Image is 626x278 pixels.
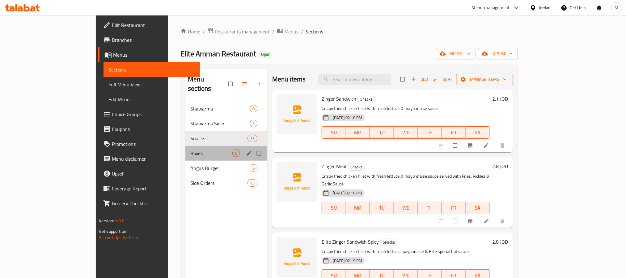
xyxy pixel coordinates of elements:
span: 3 [250,121,257,127]
span: Restaurants management [215,28,270,35]
div: Shawarma Sider3 [185,116,267,131]
span: Coverage Report [112,185,195,192]
span: FR [444,128,463,137]
a: Edit Menu [104,92,200,107]
li: / [203,28,205,35]
span: Snacks [380,239,397,246]
span: Coupons [112,125,195,133]
h2: Menu sections [188,75,228,93]
span: Zinger Sandwich [322,94,356,103]
a: Edit menu item [483,218,491,224]
span: MO [349,203,368,212]
button: Manage items [456,74,513,85]
div: Jordan [539,4,551,11]
span: Side Orders [190,179,247,187]
div: Boxes [190,150,232,157]
span: Elite Amman Restaurant [180,47,256,61]
button: TH [418,202,442,214]
li: / [272,28,274,35]
button: Branch-specific-item [463,139,478,152]
span: Get support on: [99,227,127,235]
span: [DATE] 02:18 PM [330,190,365,196]
a: Edit menu item [483,142,491,149]
span: TU [372,203,391,212]
button: TU [370,126,394,139]
a: Branches [98,33,200,47]
span: Select to update [449,140,462,151]
div: Boxes5edit [185,146,267,161]
span: Snacks [358,96,375,103]
button: Add section [252,77,267,91]
span: TH [420,203,439,212]
a: Coupons [98,122,200,137]
img: Elite Zinger Sandwich Spicy [277,237,317,277]
a: Support.OpsPlatform [99,233,138,241]
span: 8 [250,106,257,112]
span: SA [468,203,487,212]
span: Manage items [461,76,508,83]
div: Shawarma [190,105,250,112]
div: Shawarma8 [185,101,267,116]
div: Snacks13 [185,131,267,146]
button: Branch-specific-item [463,214,478,228]
span: Choice Groups [112,111,195,118]
span: WE [396,203,416,212]
button: Add [410,75,429,84]
span: Menu disclaimer [112,155,195,163]
div: Open [259,51,273,58]
button: WE [394,126,418,139]
div: items [250,164,257,172]
span: Select to update [449,215,462,227]
button: TU [370,202,394,214]
img: Zinger Meal [277,162,317,202]
span: Upsell [112,170,195,177]
span: Elite Zinger Sandwich Spicy [322,237,379,246]
div: Snacks [380,239,398,246]
span: 6 [250,165,257,171]
button: WE [394,202,418,214]
span: Edit Restaurant [112,21,195,29]
span: M [615,4,619,11]
span: Edit Menu [108,96,195,103]
button: MO [346,202,370,214]
nav: Menu sections [185,99,267,193]
span: TH [420,128,439,137]
img: Zinger Sandwich [277,94,317,134]
button: SU [322,202,346,214]
span: Shawarma Sider [190,120,250,127]
span: SA [468,128,487,137]
a: Coverage Report [98,181,200,196]
a: Menus [277,28,298,36]
span: SU [324,203,343,212]
span: Angus Burger [190,164,250,172]
a: Menu disclaimer [98,151,200,166]
span: 1.0.0 [115,217,125,225]
span: 5 [233,150,240,156]
span: 13 [248,180,257,186]
span: Snacks [348,163,365,171]
div: Side Orders13 [185,176,267,190]
a: Full Menu View [104,77,200,92]
h2: Menu items [272,75,306,84]
span: Promotions [112,140,195,148]
span: Sections [108,66,195,73]
p: Crispy fried chicken fillet with fresh lettuce & mayonnaise sauce [322,105,490,112]
span: Select section [397,73,410,85]
button: export [478,48,518,59]
a: Upsell [98,166,200,181]
span: Sort items [429,75,456,84]
span: Full Menu View [108,81,195,88]
span: Version: [99,217,114,225]
h6: 2.8 JOD [492,237,508,246]
span: MO [349,128,368,137]
span: Select all sections [225,78,238,90]
span: Snacks [190,135,247,142]
input: search [318,74,391,85]
div: items [250,105,257,112]
span: WE [396,128,416,137]
div: Angus Burger6 [185,161,267,176]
